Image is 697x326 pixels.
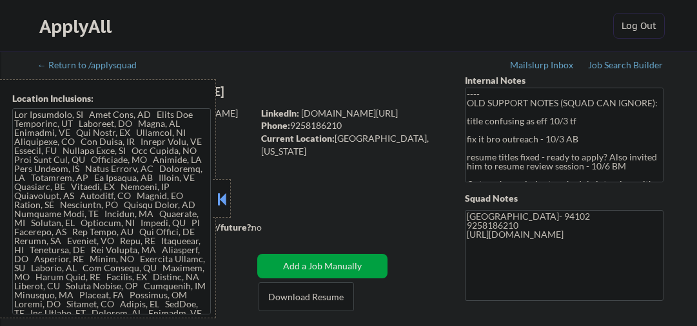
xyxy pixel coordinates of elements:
[261,108,299,119] strong: LinkedIn:
[588,61,663,70] div: Job Search Builder
[510,60,574,73] a: Mailslurp Inbox
[39,15,115,37] div: ApplyAll
[261,132,444,157] div: [GEOGRAPHIC_DATA], [US_STATE]
[261,119,444,132] div: 9258186210
[261,120,290,131] strong: Phone:
[465,74,663,87] div: Internal Notes
[510,61,574,70] div: Mailslurp Inbox
[465,192,663,205] div: Squad Notes
[37,61,149,70] div: ← Return to /applysquad
[588,60,663,73] a: Job Search Builder
[259,282,354,311] button: Download Resume
[257,254,388,278] button: Add a Job Manually
[251,221,288,234] div: no
[261,133,335,144] strong: Current Location:
[12,92,211,105] div: Location Inclusions:
[613,13,665,39] button: Log Out
[37,60,149,73] a: ← Return to /applysquad
[301,108,398,119] a: [DOMAIN_NAME][URL]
